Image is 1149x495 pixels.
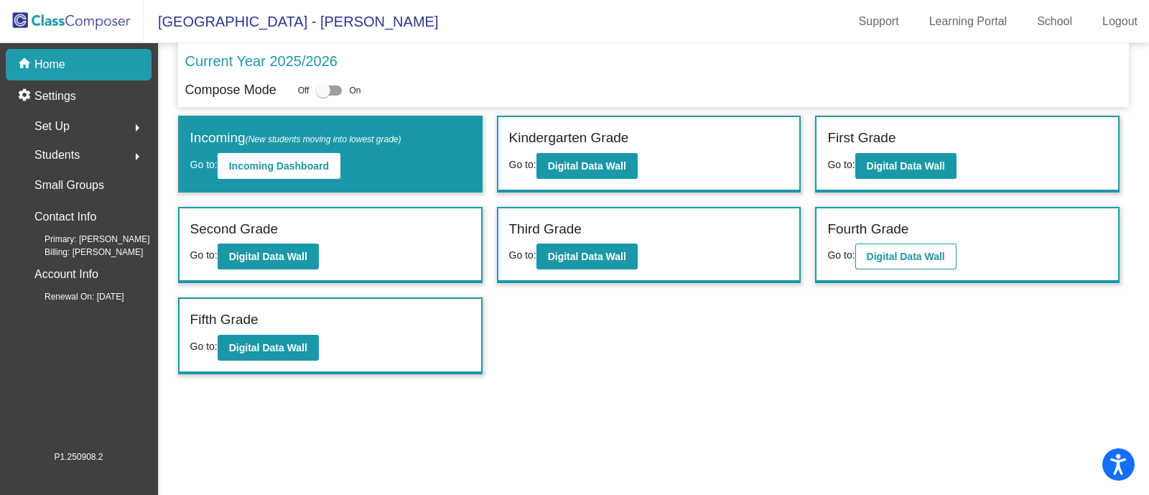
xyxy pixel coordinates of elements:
button: Digital Data Wall [218,335,319,361]
span: Go to: [190,249,218,261]
span: [GEOGRAPHIC_DATA] - [PERSON_NAME] [144,10,438,33]
label: Third Grade [509,219,582,240]
label: Kindergarten Grade [509,128,629,149]
span: Go to: [827,249,855,261]
label: Fourth Grade [827,219,908,240]
a: School [1025,10,1084,33]
p: Current Year 2025/2026 [185,50,338,72]
mat-icon: arrow_right [129,119,146,137]
span: (New students moving into lowest grade) [246,134,401,144]
mat-icon: settings [17,88,34,105]
b: Digital Data Wall [229,342,307,353]
span: Primary: [PERSON_NAME] [22,233,150,246]
button: Digital Data Wall [536,244,638,269]
button: Digital Data Wall [218,244,319,269]
mat-icon: arrow_right [129,148,146,165]
button: Digital Data Wall [855,153,957,179]
p: Settings [34,88,76,105]
span: On [349,84,360,97]
b: Digital Data Wall [548,251,626,262]
b: Incoming Dashboard [229,160,329,172]
a: Support [847,10,911,33]
p: Account Info [34,264,98,284]
span: Students [34,145,80,165]
label: Incoming [190,128,401,149]
p: Small Groups [34,175,104,195]
span: Go to: [190,341,218,352]
p: Home [34,56,65,73]
mat-icon: home [17,56,34,73]
span: Go to: [509,249,536,261]
a: Logout [1091,10,1149,33]
a: Learning Portal [918,10,1019,33]
b: Digital Data Wall [548,160,626,172]
b: Digital Data Wall [867,251,945,262]
span: Go to: [827,159,855,170]
button: Digital Data Wall [536,153,638,179]
span: Go to: [509,159,536,170]
span: Off [298,84,310,97]
p: Compose Mode [185,80,276,100]
label: First Grade [827,128,896,149]
label: Fifth Grade [190,310,259,330]
b: Digital Data Wall [229,251,307,262]
p: Contact Info [34,207,96,227]
button: Incoming Dashboard [218,153,340,179]
span: Billing: [PERSON_NAME] [22,246,143,259]
button: Digital Data Wall [855,244,957,269]
label: Second Grade [190,219,279,240]
span: Go to: [190,159,218,170]
span: Set Up [34,116,70,137]
b: Digital Data Wall [867,160,945,172]
span: Renewal On: [DATE] [22,290,124,303]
